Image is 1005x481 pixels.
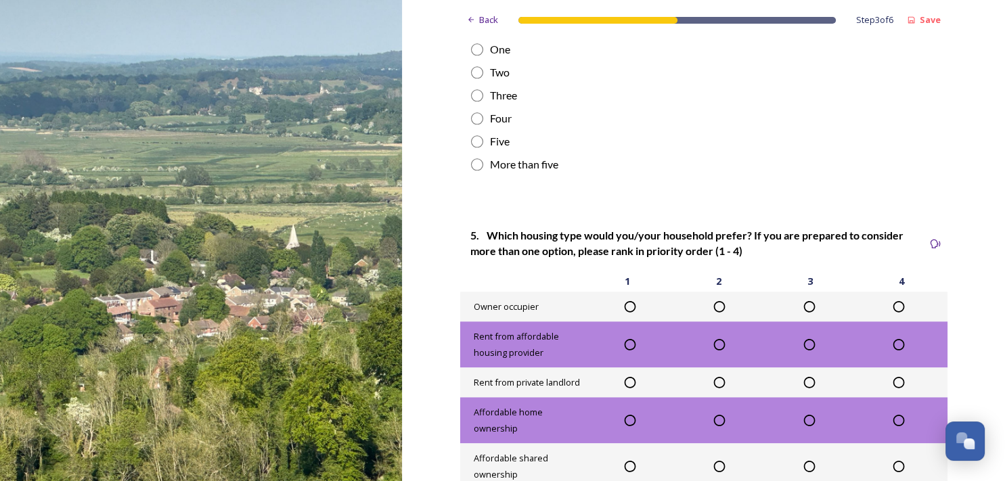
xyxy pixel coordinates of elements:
span: 4 [899,274,904,289]
span: 1 [625,274,630,289]
span: Owner occupier [474,300,539,313]
span: Step 3 of 6 [856,14,893,26]
span: 2 [716,274,721,289]
span: Affordable home ownership [474,406,543,434]
button: Open Chat [945,421,985,461]
div: Five [490,133,510,150]
span: Back [479,14,498,26]
div: One [490,41,510,58]
strong: Save [920,14,941,26]
div: Three [490,87,517,104]
div: Four [490,110,512,127]
span: Rent from private landlord [474,376,580,388]
span: 3 [807,274,813,289]
span: Affordable shared ownership [474,452,548,480]
span: Rent from affordable housing provider [474,330,559,359]
div: Two [490,64,510,81]
div: More than five [490,156,558,173]
strong: 5. Which housing type would you/your household prefer? If you are prepared to consider more than ... [470,229,906,257]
